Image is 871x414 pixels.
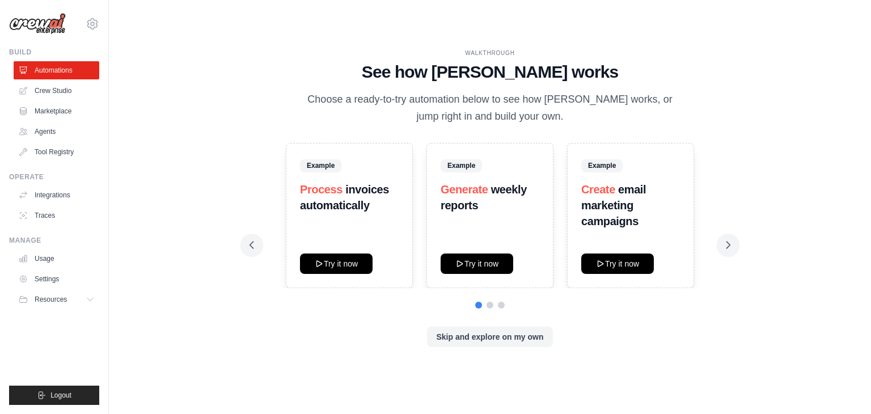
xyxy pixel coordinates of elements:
[250,49,730,57] div: WALKTHROUGH
[441,254,513,274] button: Try it now
[300,183,343,196] span: Process
[50,391,71,400] span: Logout
[581,183,615,196] span: Create
[14,270,99,288] a: Settings
[250,62,730,82] h1: See how [PERSON_NAME] works
[14,250,99,268] a: Usage
[9,172,99,181] div: Operate
[14,61,99,79] a: Automations
[441,183,488,196] span: Generate
[299,91,680,125] p: Choose a ready-to-try automation below to see how [PERSON_NAME] works, or jump right in and build...
[9,236,99,245] div: Manage
[9,386,99,405] button: Logout
[35,295,67,304] span: Resources
[300,254,373,274] button: Try it now
[14,143,99,161] a: Tool Registry
[9,13,66,35] img: Logo
[14,206,99,225] a: Traces
[14,186,99,204] a: Integrations
[14,122,99,141] a: Agents
[581,183,646,227] strong: email marketing campaigns
[441,183,527,212] strong: weekly reports
[427,327,552,347] button: Skip and explore on my own
[581,254,654,274] button: Try it now
[9,48,99,57] div: Build
[581,159,623,172] span: Example
[14,82,99,100] a: Crew Studio
[14,290,99,309] button: Resources
[441,159,482,172] span: Example
[300,159,341,172] span: Example
[14,102,99,120] a: Marketplace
